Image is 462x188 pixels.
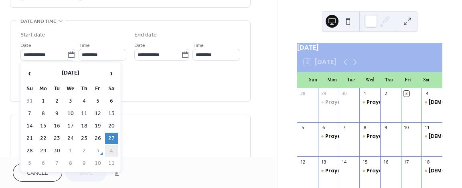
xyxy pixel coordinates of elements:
th: We [64,83,77,95]
div: 2 [383,91,389,97]
div: 6 [320,125,326,131]
td: 19 [91,120,104,132]
span: Date [20,41,31,50]
td: 6 [37,158,50,169]
div: Church Services [421,99,442,106]
div: Prayer Meeting [359,168,380,174]
div: Prayer Meeting [359,99,380,106]
td: 3 [64,95,77,107]
td: 24 [64,133,77,144]
td: 3 [91,145,104,157]
td: 12 [91,108,104,119]
td: 11 [105,158,118,169]
th: Tu [51,83,63,95]
div: 18 [424,159,430,165]
div: Sat [417,72,436,88]
div: 17 [403,159,409,165]
div: [DATE] [297,43,442,53]
div: 5 [300,125,306,131]
td: 2 [78,145,91,157]
td: 8 [37,108,50,119]
th: Fr [91,83,104,95]
td: 21 [23,133,36,144]
td: 9 [78,158,91,169]
td: 4 [78,95,91,107]
th: [DATE] [37,65,104,82]
div: Prayer Meeting [318,133,339,140]
td: 28 [23,145,36,157]
th: Sa [105,83,118,95]
div: 11 [424,125,430,131]
div: 16 [383,159,389,165]
td: 15 [37,120,50,132]
div: Prayer Meeting [367,99,407,106]
th: Mo [37,83,50,95]
div: 7 [341,125,347,131]
div: Prayer Meeting [367,133,407,140]
div: Thu [379,72,398,88]
div: 10 [403,125,409,131]
div: Fri [398,72,417,88]
span: Time [79,41,90,50]
td: 20 [105,120,118,132]
span: ‹ [24,65,36,81]
div: 9 [383,125,389,131]
td: 9 [51,108,63,119]
td: 5 [23,158,36,169]
span: Date and time [20,17,56,26]
span: Date [134,41,145,50]
td: 2 [51,95,63,107]
td: 23 [51,133,63,144]
div: Wed [361,72,379,88]
div: Prayer Meeting [359,133,380,140]
div: 15 [362,159,368,165]
td: 25 [78,133,91,144]
td: 22 [37,133,50,144]
div: 13 [320,159,326,165]
td: 26 [91,133,104,144]
span: Cancel [27,169,48,178]
div: Prayer Meeting [318,168,339,174]
td: 29 [37,145,50,157]
th: Su [23,83,36,95]
td: 5 [91,95,104,107]
div: Start date [20,31,45,39]
td: 7 [23,108,36,119]
td: 30 [51,145,63,157]
td: 7 [51,158,63,169]
button: Cancel [13,164,62,182]
td: 10 [91,158,104,169]
div: End date [134,31,157,39]
div: Church Services [421,133,442,140]
td: 1 [37,95,50,107]
div: Prayer Meeting [325,133,365,140]
span: Time [192,41,204,50]
th: Th [78,83,91,95]
div: Prayer Meeting [318,99,339,106]
td: 18 [78,120,91,132]
td: 11 [78,108,91,119]
td: 4 [105,145,118,157]
div: Prayer Meeting [325,99,365,106]
div: Sun [304,72,322,88]
div: 29 [320,91,326,97]
div: Mon [322,72,341,88]
td: 10 [64,108,77,119]
div: Prayer Meeting [325,168,365,174]
td: 6 [105,95,118,107]
div: 14 [341,159,347,165]
div: 4 [424,91,430,97]
div: 3 [403,91,409,97]
td: 1 [64,145,77,157]
div: Prayer Meeting [367,168,407,174]
td: 16 [51,120,63,132]
td: 31 [23,95,36,107]
span: › [105,65,118,81]
div: 12 [300,159,306,165]
div: 28 [300,91,306,97]
div: Church Services [421,168,442,174]
div: 1 [362,91,368,97]
div: 8 [362,125,368,131]
td: 8 [64,158,77,169]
